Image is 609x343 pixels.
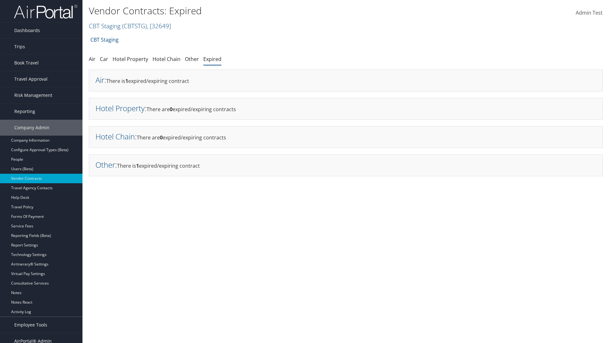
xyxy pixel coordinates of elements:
[100,56,108,63] a: Car
[153,56,180,63] a: Hotel Chain
[95,159,115,170] a: Other
[14,4,77,19] img: airportal-logo.png
[89,22,171,30] a: CBT Staging
[89,126,603,148] div: There are expired/expiring contracts
[14,55,39,71] span: Book Travel
[95,131,135,142] a: Hotel Chain
[576,9,603,16] span: Admin Test
[89,4,431,17] h1: Vendor Contracts: Expired
[147,22,171,30] span: , [ 32649 ]
[89,98,603,120] div: There are expired/expiring contracts
[170,106,173,113] strong: 0
[14,120,49,136] span: Company Admin
[95,131,137,142] h2: :
[203,56,221,63] a: Expired
[95,103,147,113] h2: :
[160,134,163,141] strong: 0
[122,22,147,30] span: ( CBTSTG )
[95,159,117,170] h2: :
[14,23,40,38] span: Dashboards
[14,71,48,87] span: Travel Approval
[89,154,603,176] div: There is expired/expiring contract
[14,317,47,333] span: Employee Tools
[95,75,106,85] h2: :
[14,104,35,119] span: Reporting
[95,103,145,113] a: Hotel Property
[95,75,104,85] a: Air
[136,162,139,169] strong: 1
[90,33,119,46] a: CBT Staging
[89,70,603,91] div: There is expired/expiring contract
[576,3,603,23] a: Admin Test
[89,56,95,63] a: Air
[14,87,52,103] span: Risk Management
[14,39,25,55] span: Trips
[185,56,199,63] a: Other
[113,56,148,63] a: Hotel Property
[125,77,128,84] strong: 1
